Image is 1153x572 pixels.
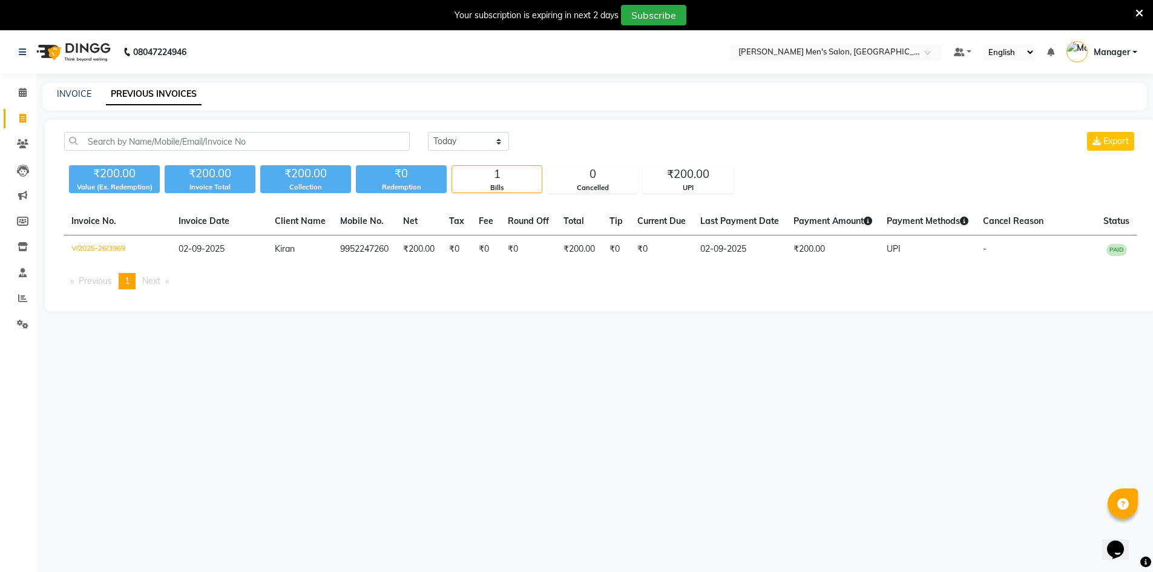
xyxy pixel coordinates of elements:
[340,215,384,226] span: Mobile No.
[356,165,447,182] div: ₹0
[471,235,501,264] td: ₹0
[64,132,410,151] input: Search by Name/Mobile/Email/Invoice No
[630,235,693,264] td: ₹0
[79,275,112,286] span: Previous
[179,215,229,226] span: Invoice Date
[983,243,987,254] span: -
[165,165,255,182] div: ₹200.00
[69,165,160,182] div: ₹200.00
[602,235,630,264] td: ₹0
[125,275,130,286] span: 1
[1066,41,1088,62] img: Manager
[106,84,202,105] a: PREVIOUS INVOICES
[501,235,556,264] td: ₹0
[356,182,447,192] div: Redemption
[1102,524,1141,560] iframe: chat widget
[452,183,542,193] div: Bills
[449,215,464,226] span: Tax
[548,183,637,193] div: Cancelled
[508,215,549,226] span: Round Off
[260,182,351,192] div: Collection
[563,215,584,226] span: Total
[643,183,733,193] div: UPI
[793,215,872,226] span: Payment Amount
[142,275,160,286] span: Next
[637,215,686,226] span: Current Due
[403,215,418,226] span: Net
[71,215,116,226] span: Invoice No.
[1094,46,1130,59] span: Manager
[69,182,160,192] div: Value (Ex. Redemption)
[700,215,779,226] span: Last Payment Date
[887,215,968,226] span: Payment Methods
[452,166,542,183] div: 1
[693,235,786,264] td: 02-09-2025
[1106,244,1127,256] span: PAID
[396,235,442,264] td: ₹200.00
[548,166,637,183] div: 0
[64,273,1137,289] nav: Pagination
[621,5,686,25] button: Subscribe
[786,235,879,264] td: ₹200.00
[609,215,623,226] span: Tip
[165,182,255,192] div: Invoice Total
[31,35,114,69] img: logo
[556,235,602,264] td: ₹200.00
[57,88,91,99] a: INVOICE
[333,235,396,264] td: 9952247260
[260,165,351,182] div: ₹200.00
[1103,215,1129,226] span: Status
[442,235,471,264] td: ₹0
[275,243,295,254] span: Kiran
[887,243,901,254] span: UPI
[455,9,619,22] div: Your subscription is expiring in next 2 days
[275,215,326,226] span: Client Name
[179,243,225,254] span: 02-09-2025
[1103,136,1129,146] span: Export
[133,35,186,69] b: 08047224946
[983,215,1043,226] span: Cancel Reason
[479,215,493,226] span: Fee
[64,235,171,264] td: V/2025-26/3969
[643,166,733,183] div: ₹200.00
[1087,132,1134,151] button: Export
